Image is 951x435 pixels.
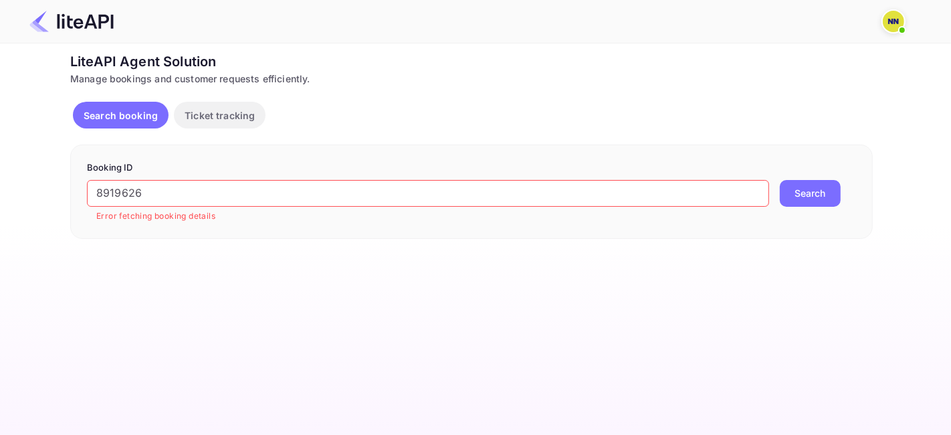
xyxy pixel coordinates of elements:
[29,11,114,32] img: LiteAPI Logo
[185,108,255,122] p: Ticket tracking
[96,209,760,223] p: Error fetching booking details
[84,108,158,122] p: Search booking
[780,180,841,207] button: Search
[87,180,769,207] input: Enter Booking ID (e.g., 63782194)
[70,72,873,86] div: Manage bookings and customer requests efficiently.
[70,52,873,72] div: LiteAPI Agent Solution
[883,11,904,32] img: N/A N/A
[87,161,856,175] p: Booking ID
